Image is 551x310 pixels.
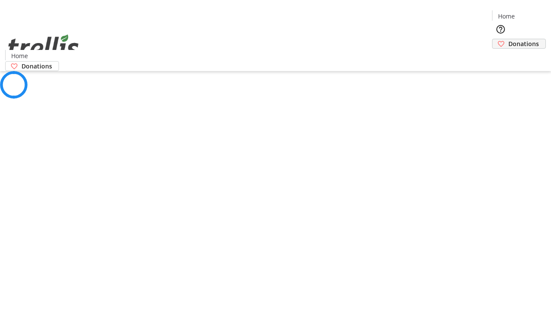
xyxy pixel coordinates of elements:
[492,21,509,38] button: Help
[492,49,509,66] button: Cart
[6,51,33,60] a: Home
[5,61,59,71] a: Donations
[508,39,539,48] span: Donations
[498,12,515,21] span: Home
[22,62,52,71] span: Donations
[492,39,546,49] a: Donations
[5,25,82,68] img: Orient E2E Organization rStvEu4mao's Logo
[11,51,28,60] span: Home
[492,12,520,21] a: Home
